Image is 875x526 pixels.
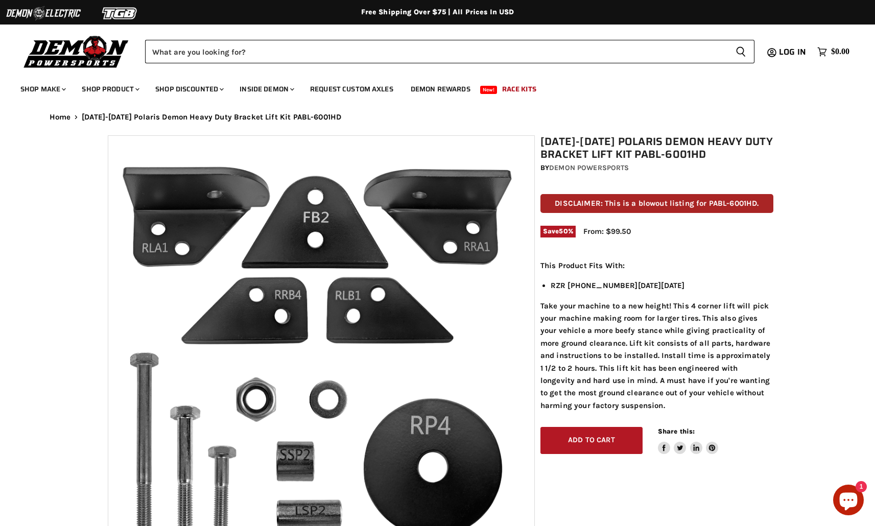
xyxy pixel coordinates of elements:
span: Share this: [658,427,695,435]
span: New! [480,86,498,94]
a: Demon Rewards [403,79,478,100]
div: Take your machine to a new height! This 4 corner lift will pick your machine making room for larg... [540,259,773,412]
p: DISCLAIMER: This is a blowout listing for PABL-6001HD. [540,194,773,213]
span: Save % [540,226,576,237]
img: Demon Powersports [20,33,132,69]
a: Race Kits [494,79,544,100]
span: Log in [779,45,806,58]
a: Shop Product [74,79,146,100]
form: Product [145,40,754,63]
img: Demon Electric Logo 2 [5,4,82,23]
ul: Main menu [13,75,847,100]
a: Request Custom Axles [302,79,401,100]
a: Shop Discounted [148,79,230,100]
span: Add to cart [568,436,615,444]
inbox-online-store-chat: Shopify online store chat [830,485,867,518]
li: RZR [PHONE_NUMBER][DATE][DATE] [551,279,773,292]
span: [DATE]-[DATE] Polaris Demon Heavy Duty Bracket Lift Kit PABL-6001HD [82,113,341,122]
div: Free Shipping Over $75 | All Prices In USD [29,8,846,17]
a: Inside Demon [232,79,300,100]
div: by [540,162,773,174]
span: $0.00 [831,47,849,57]
p: This Product Fits With: [540,259,773,272]
aside: Share this: [658,427,719,454]
span: 50 [559,227,567,235]
button: Add to cart [540,427,643,454]
a: $0.00 [812,44,855,59]
input: Search [145,40,727,63]
img: TGB Logo 2 [82,4,158,23]
a: Log in [774,47,812,57]
span: From: $99.50 [583,227,631,236]
button: Search [727,40,754,63]
nav: Breadcrumbs [29,113,846,122]
h1: [DATE]-[DATE] Polaris Demon Heavy Duty Bracket Lift Kit PABL-6001HD [540,135,773,161]
a: Demon Powersports [549,163,629,172]
a: Home [50,113,71,122]
a: Shop Make [13,79,72,100]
